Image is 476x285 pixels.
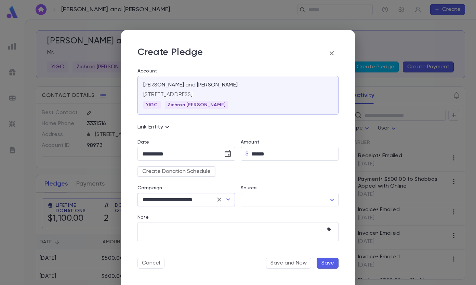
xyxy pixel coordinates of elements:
button: Open [223,195,233,204]
button: Clear [214,195,224,204]
span: Zichron [PERSON_NAME] [165,102,228,108]
p: [STREET_ADDRESS] [143,91,333,98]
span: YIGC [143,102,161,108]
label: Account [137,68,339,74]
p: $ [246,150,249,157]
label: Campaign [137,185,162,191]
p: Create Pledge [137,46,203,60]
p: Link Entity [137,123,171,131]
label: Date [137,139,235,145]
label: Amount [241,139,259,145]
button: Create Donation Schedule [137,166,215,177]
button: Cancel [137,258,164,269]
p: [PERSON_NAME] and [PERSON_NAME] [143,82,238,89]
div: ​ [241,193,339,206]
button: Save [317,258,339,269]
label: Note [137,215,149,220]
button: Save and New [266,258,311,269]
label: Source [241,185,257,191]
button: Choose date, selected date is Sep 9, 2025 [221,147,235,161]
